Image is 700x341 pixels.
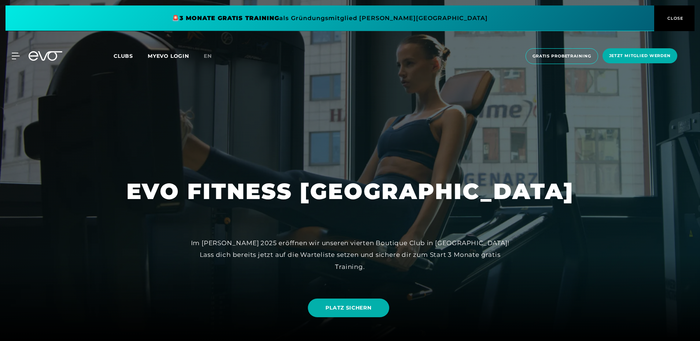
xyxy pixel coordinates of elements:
div: Im [PERSON_NAME] 2025 eröffnen wir unseren vierten Boutique Club in [GEOGRAPHIC_DATA]! Lass dich ... [185,237,515,273]
span: PLATZ SICHERN [325,304,371,312]
a: MYEVO LOGIN [148,53,189,59]
a: en [204,52,221,60]
a: Jetzt Mitglied werden [600,48,679,64]
span: CLOSE [666,15,684,22]
span: en [204,53,212,59]
h1: EVO FITNESS [GEOGRAPHIC_DATA] [126,177,574,206]
span: Gratis Probetraining [533,53,591,59]
a: PLATZ SICHERN [308,299,389,317]
button: CLOSE [654,5,695,31]
span: Jetzt Mitglied werden [609,53,671,59]
a: Gratis Probetraining [523,48,600,64]
span: Clubs [114,53,133,59]
a: Clubs [114,52,148,59]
